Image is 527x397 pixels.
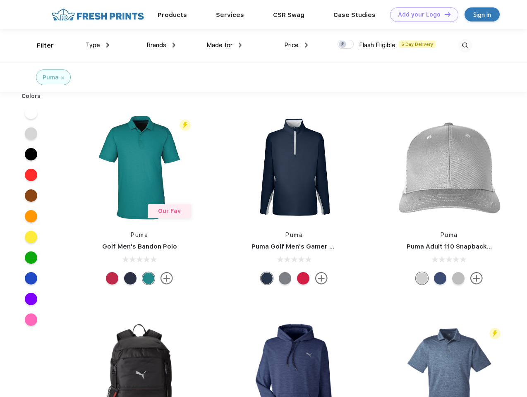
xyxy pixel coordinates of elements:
[49,7,146,22] img: fo%20logo%202.webp
[142,272,155,285] div: Green Lagoon
[394,112,504,222] img: func=resize&h=266
[445,12,450,17] img: DT
[399,41,436,48] span: 5 Day Delivery
[239,43,242,48] img: dropdown.png
[261,272,273,285] div: Navy Blazer
[315,272,328,285] img: more.svg
[84,112,194,222] img: func=resize&h=266
[180,120,191,131] img: flash_active_toggle.svg
[489,328,501,339] img: flash_active_toggle.svg
[158,11,187,19] a: Products
[305,43,308,48] img: dropdown.png
[158,208,181,214] span: Our Fav
[452,272,465,285] div: Quarry with Brt Whit
[61,77,64,79] img: filter_cancel.svg
[160,272,173,285] img: more.svg
[458,39,472,53] img: desktop_search.svg
[86,41,100,49] span: Type
[146,41,166,49] span: Brands
[124,272,137,285] div: Navy Blazer
[206,41,232,49] span: Made for
[473,10,491,19] div: Sign in
[359,41,395,49] span: Flash Eligible
[398,11,441,18] div: Add your Logo
[273,11,304,19] a: CSR Swag
[131,232,148,238] a: Puma
[252,243,382,250] a: Puma Golf Men's Gamer Golf Quarter-Zip
[465,7,500,22] a: Sign in
[106,272,118,285] div: Ski Patrol
[441,232,458,238] a: Puma
[216,11,244,19] a: Services
[172,43,175,48] img: dropdown.png
[239,112,349,222] img: func=resize&h=266
[106,43,109,48] img: dropdown.png
[37,41,54,50] div: Filter
[15,92,47,100] div: Colors
[43,73,59,82] div: Puma
[279,272,291,285] div: Quiet Shade
[284,41,299,49] span: Price
[285,232,303,238] a: Puma
[297,272,309,285] div: Ski Patrol
[416,272,428,285] div: Quarry Brt Whit
[102,243,177,250] a: Golf Men's Bandon Polo
[470,272,483,285] img: more.svg
[434,272,446,285] div: Peacoat Qut Shd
